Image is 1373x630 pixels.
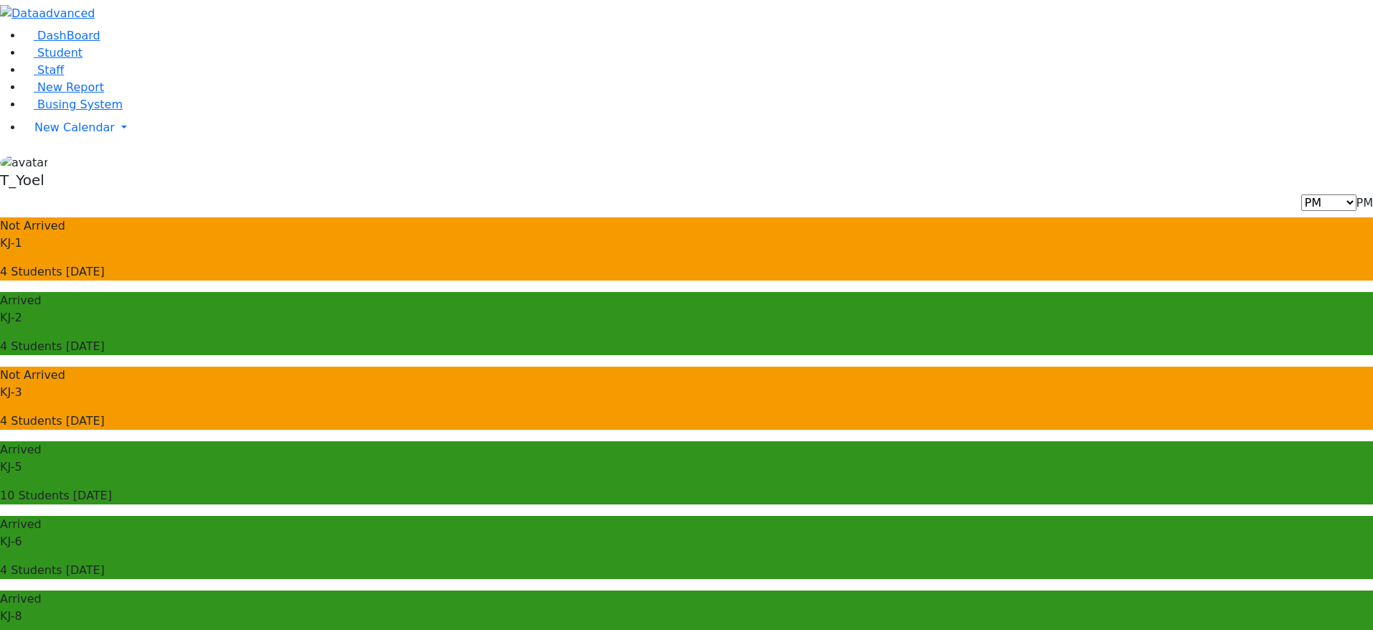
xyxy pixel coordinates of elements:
[23,29,100,42] a: DashBoard
[37,63,64,77] span: Staff
[23,46,82,60] a: Student
[1357,196,1373,210] span: PM
[23,98,123,111] a: Busing System
[34,121,115,134] span: New Calendar
[37,98,123,111] span: Busing System
[23,113,1373,142] a: New Calendar
[37,46,82,60] span: Student
[37,29,100,42] span: DashBoard
[23,80,104,94] a: New Report
[37,80,104,94] span: New Report
[23,63,64,77] a: Staff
